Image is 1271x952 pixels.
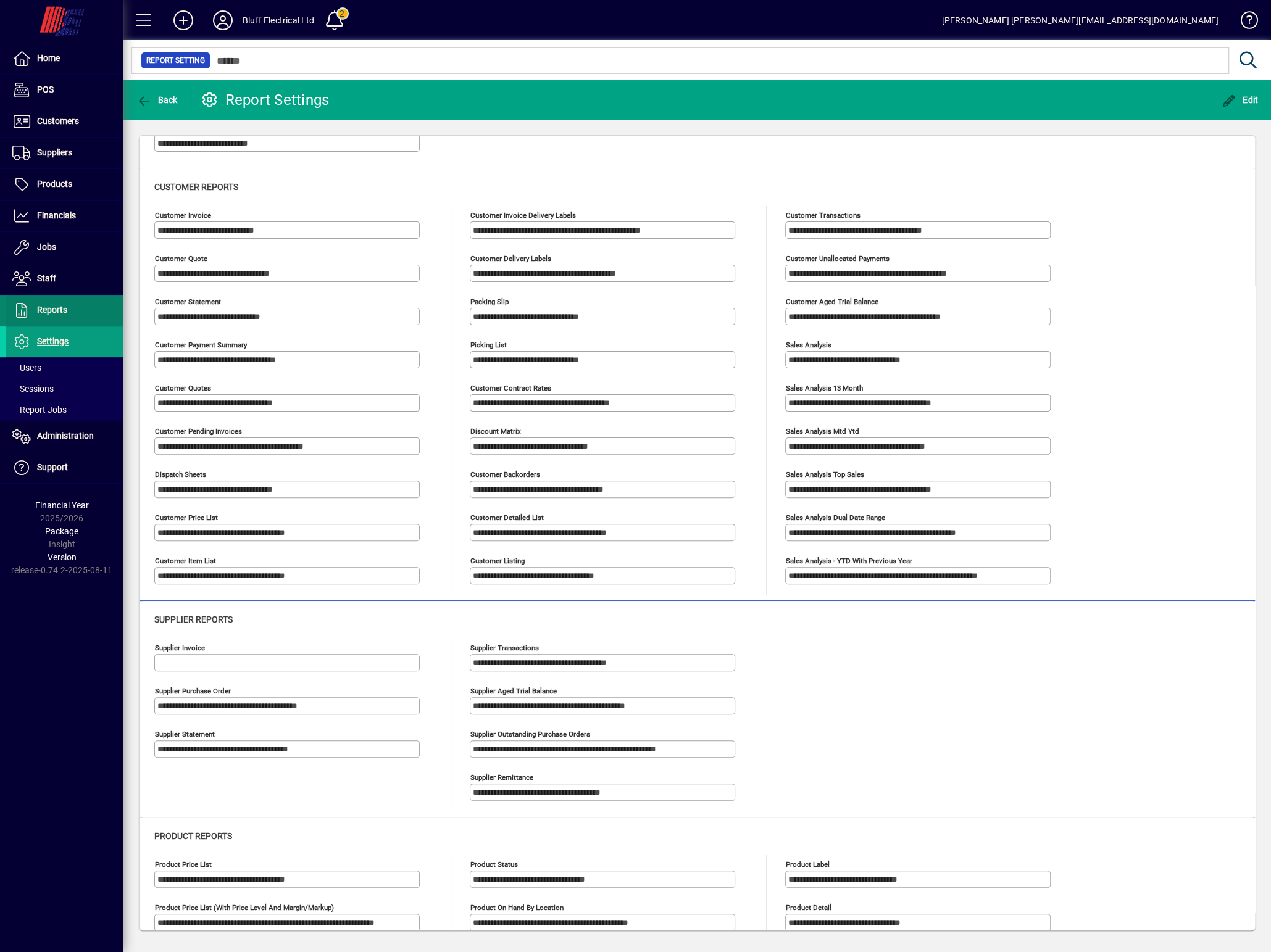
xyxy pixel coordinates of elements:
span: Financial Year [35,500,89,510]
span: Product reports [154,831,232,841]
span: Administration [37,431,94,441]
mat-label: Supplier outstanding purchase orders [470,730,590,739]
span: Sessions [12,384,54,394]
a: Support [6,452,123,483]
button: Profile [203,9,243,31]
mat-label: Customer Listing [470,557,525,565]
mat-label: Customer invoice [155,211,211,220]
div: Report Settings [201,90,330,110]
mat-label: Customer unallocated payments [786,254,890,263]
mat-label: Product status [470,860,518,869]
span: Package [45,526,78,536]
span: Customers [37,116,79,126]
mat-label: Product on hand by location [470,903,564,912]
span: Report Setting [146,54,205,67]
span: Staff [37,273,56,283]
a: Users [6,357,123,378]
span: Users [12,363,41,373]
a: POS [6,75,123,106]
span: Customer reports [154,182,238,192]
mat-label: Customer delivery labels [470,254,551,263]
mat-label: Packing Slip [470,297,509,306]
mat-label: Supplier transactions [470,644,539,652]
mat-label: Customer pending invoices [155,427,242,436]
app-page-header-button: Back [123,89,191,111]
a: Knowledge Base [1231,2,1256,43]
mat-label: Customer invoice delivery labels [470,211,576,220]
mat-label: Sales analysis top sales [786,470,864,479]
mat-label: Product price list [155,860,212,869]
mat-label: Customer quotes [155,384,211,392]
a: Report Jobs [6,399,123,420]
mat-label: Sales analysis dual date range [786,513,885,522]
mat-label: Product Price List (with Price Level and Margin/Markup) [155,903,334,912]
a: Customers [6,106,123,137]
a: Home [6,43,123,74]
a: Jobs [6,232,123,263]
mat-label: Supplier statement [155,730,215,739]
mat-label: Product label [786,860,830,869]
mat-label: Supplier aged trial balance [470,687,557,695]
span: Financials [37,210,76,220]
span: Support [37,462,68,472]
span: Version [48,552,77,562]
mat-label: Customer transactions [786,211,861,220]
span: Products [37,179,72,189]
mat-label: Customer Item List [155,557,216,565]
mat-label: Customer Backorders [470,470,540,479]
span: POS [37,85,54,94]
a: Financials [6,201,123,231]
mat-label: Customer Contract Rates [470,384,551,392]
mat-label: Customer quote [155,254,207,263]
span: Suppliers [37,147,72,157]
div: [PERSON_NAME] [PERSON_NAME][EMAIL_ADDRESS][DOMAIN_NAME] [941,10,1219,30]
mat-label: Supplier purchase order [155,687,231,695]
a: Products [6,169,123,200]
a: Administration [6,421,123,452]
button: Add [164,9,203,31]
a: Staff [6,263,123,294]
mat-label: Sales analysis 13 month [786,384,863,392]
mat-label: Customer aged trial balance [786,297,878,306]
mat-label: Supplier invoice [155,644,205,652]
mat-label: Dispatch sheets [155,470,206,479]
a: Reports [6,295,123,326]
mat-label: Customer Price List [155,513,218,522]
mat-label: Sales analysis mtd ytd [786,427,859,436]
span: Edit [1222,95,1259,105]
mat-label: Product detail [786,903,831,912]
span: Reports [37,305,67,315]
div: Bluff Electrical Ltd [243,10,315,30]
span: Home [37,53,60,63]
a: Suppliers [6,138,123,168]
span: Jobs [37,242,56,252]
span: Settings [37,336,69,346]
button: Edit [1219,89,1262,111]
mat-label: Picking List [470,341,507,349]
span: Report Jobs [12,405,67,415]
span: Back [136,95,178,105]
mat-label: Discount Matrix [470,427,521,436]
mat-label: Customer Payment Summary [155,341,247,349]
span: Supplier reports [154,615,233,624]
a: Sessions [6,378,123,399]
mat-label: Sales analysis - YTD with previous year [786,557,912,565]
mat-label: Supplier remittance [470,773,533,782]
mat-label: Customer Detailed List [470,513,544,522]
mat-label: Customer statement [155,297,221,306]
button: Back [133,89,181,111]
mat-label: Sales analysis [786,341,831,349]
